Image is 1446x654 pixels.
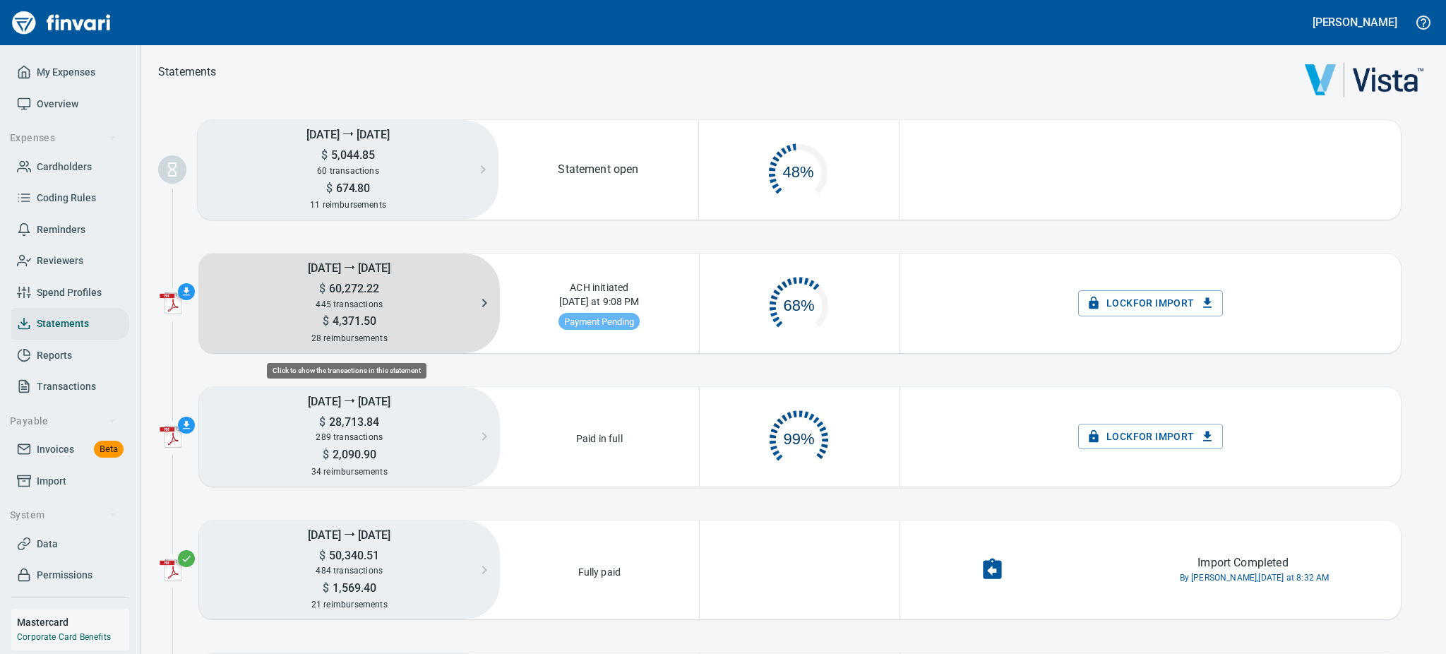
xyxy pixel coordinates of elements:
[333,182,371,195] span: 674.80
[699,129,899,210] div: 29 of 60 complete. Click to open reminders.
[11,245,129,277] a: Reviewers
[558,316,640,327] span: Payment Pending
[4,408,122,434] button: Payable
[700,262,900,344] button: 68%
[160,292,182,314] img: adobe-pdf-icon.png
[37,284,102,302] span: Spend Profiles
[326,182,333,195] span: $
[17,632,111,642] a: Corporate Card Benefits
[11,465,129,497] a: Import
[11,214,129,246] a: Reminders
[1089,428,1212,446] span: Lock for Import
[555,295,644,313] p: [DATE] at 9:08 PM
[198,120,498,220] button: [DATE] ⭢ [DATE]$5,044.8560 transactions$674.8011 reimbursements
[11,57,129,88] a: My Expenses
[17,614,129,630] h6: Mastercard
[1078,424,1223,450] button: Lockfor Import
[37,221,85,239] span: Reminders
[323,314,329,328] span: $
[199,254,500,353] button: [DATE] ⭢ [DATE]$60,272.22445 transactions$4,371.5028 reimbursements
[37,64,95,81] span: My Expenses
[199,387,500,415] h5: [DATE] ⭢ [DATE]
[572,427,627,446] p: Paid in full
[1309,11,1401,33] button: [PERSON_NAME]
[1180,571,1330,585] span: By [PERSON_NAME], [DATE] at 8:32 AM
[323,581,329,595] span: $
[316,432,383,442] span: 289 transactions
[11,559,129,591] a: Permissions
[11,182,129,214] a: Coding Rules
[328,148,375,162] span: 5,044.85
[4,125,122,151] button: Expenses
[1089,295,1212,312] span: Lock for Import
[700,262,900,344] div: 302 of 445 complete. Click to open reminders.
[574,561,626,579] p: Fully paid
[11,308,129,340] a: Statements
[316,566,383,576] span: 484 transactions
[319,549,325,562] span: $
[37,189,96,207] span: Coding Rules
[319,282,325,295] span: $
[1305,62,1423,97] img: vista.png
[329,581,376,595] span: 1,569.40
[1197,554,1288,571] p: Import Completed
[329,448,376,461] span: 2,090.90
[11,371,129,403] a: Transactions
[310,200,386,210] span: 11 reimbursements
[11,434,129,465] a: InvoicesBeta
[37,95,78,113] span: Overview
[160,559,182,581] img: adobe-pdf-icon.png
[566,276,633,295] p: ACH initiated
[37,472,66,490] span: Import
[94,441,124,458] span: Beta
[11,151,129,183] a: Cardholders
[199,254,500,281] h5: [DATE] ⭢ [DATE]
[37,315,89,333] span: Statements
[4,502,122,528] button: System
[311,333,388,343] span: 28 reimbursements
[325,282,379,295] span: 60,272.22
[158,64,217,81] nav: breadcrumb
[316,299,383,309] span: 445 transactions
[158,64,217,81] p: Statements
[329,314,376,328] span: 4,371.50
[323,448,329,461] span: $
[699,129,899,210] button: 48%
[311,467,388,477] span: 34 reimbursements
[199,387,500,487] button: [DATE] ⭢ [DATE]$28,713.84289 transactions$2,090.9034 reimbursements
[11,528,129,560] a: Data
[198,120,498,148] h5: [DATE] ⭢ [DATE]
[1313,15,1397,30] h5: [PERSON_NAME]
[317,166,379,176] span: 60 transactions
[37,566,92,584] span: Permissions
[325,415,379,429] span: 28,713.84
[11,277,129,309] a: Spend Profiles
[325,549,379,562] span: 50,340.51
[199,521,500,620] button: [DATE] ⭢ [DATE]$50,340.51484 transactions$1,569.4021 reimbursements
[8,6,114,40] img: Finvari
[10,506,116,524] span: System
[37,347,72,364] span: Reports
[37,535,58,553] span: Data
[37,252,83,270] span: Reviewers
[311,600,388,610] span: 21 reimbursements
[1078,290,1223,316] button: Lockfor Import
[37,441,74,458] span: Invoices
[160,425,182,448] img: adobe-pdf-icon.png
[11,340,129,371] a: Reports
[558,161,638,178] p: Statement open
[199,521,500,548] h5: [DATE] ⭢ [DATE]
[972,549,1013,590] button: Undo Import Completion
[10,412,116,430] span: Payable
[700,396,900,477] button: 99%
[10,129,116,147] span: Expenses
[700,396,900,477] div: 287 of 289 complete. Click to open reminders.
[319,415,325,429] span: $
[37,158,92,176] span: Cardholders
[37,378,96,396] span: Transactions
[321,148,328,162] span: $
[11,88,129,120] a: Overview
